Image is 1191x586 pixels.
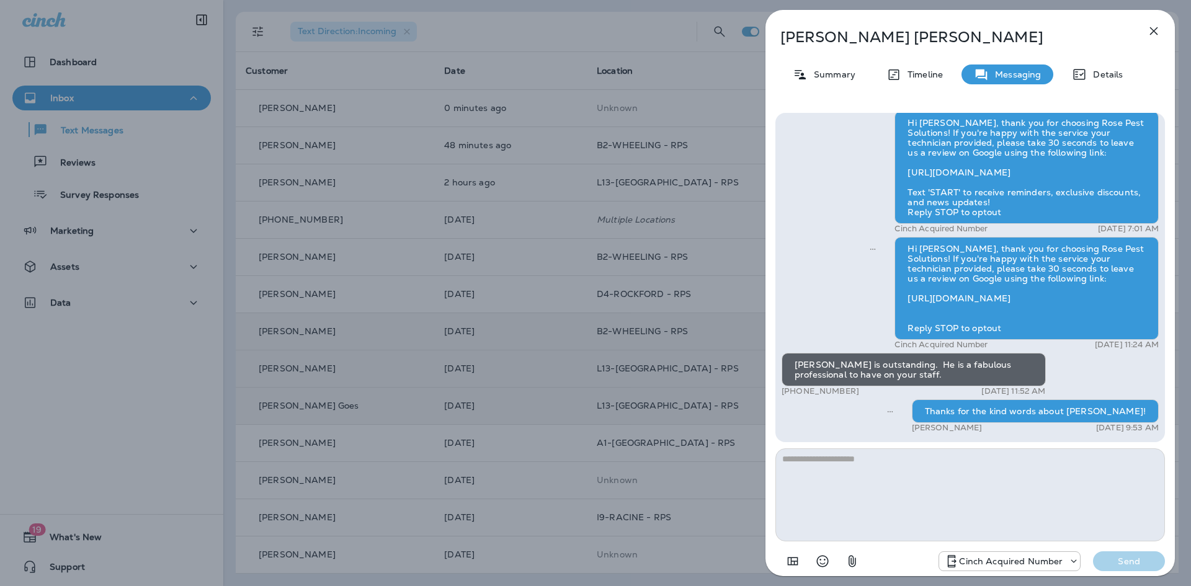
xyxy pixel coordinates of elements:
[870,242,876,254] span: Sent
[981,386,1045,396] p: [DATE] 11:52 AM
[912,423,983,433] p: [PERSON_NAME]
[959,556,1063,566] p: Cinch Acquired Number
[782,386,859,396] p: [PHONE_NUMBER]
[939,554,1080,569] div: +1 (224) 344-8646
[808,69,855,79] p: Summary
[989,69,1041,79] p: Messaging
[901,69,943,79] p: Timeline
[894,224,988,234] p: Cinch Acquired Number
[1098,224,1159,234] p: [DATE] 7:01 AM
[810,549,835,574] button: Select an emoji
[1087,69,1123,79] p: Details
[887,405,893,416] span: Sent
[780,29,1119,46] p: [PERSON_NAME] [PERSON_NAME]
[894,111,1159,224] div: Hi [PERSON_NAME], thank you for choosing Rose Pest Solutions! If you're happy with the service yo...
[894,237,1159,340] div: Hi [PERSON_NAME], thank you for choosing Rose Pest Solutions! If you're happy with the service yo...
[1096,423,1159,433] p: [DATE] 9:53 AM
[1095,340,1159,350] p: [DATE] 11:24 AM
[780,549,805,574] button: Add in a premade template
[782,353,1046,386] div: [PERSON_NAME] is outstanding. He is a fabulous professional to have on your staff.
[894,340,988,350] p: Cinch Acquired Number
[912,399,1159,423] div: Thanks for the kind words about [PERSON_NAME]!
